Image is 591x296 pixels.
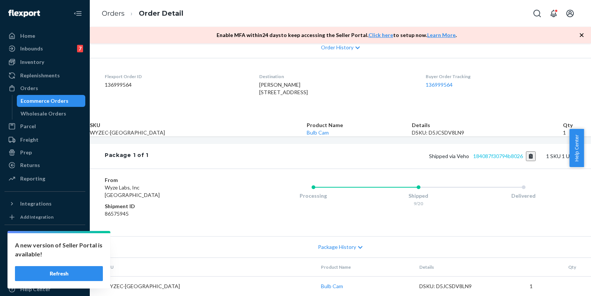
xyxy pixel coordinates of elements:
[563,6,578,21] button: Open account menu
[90,129,307,136] td: WYZEC-[GEOGRAPHIC_DATA]
[90,258,315,277] th: SKU
[4,43,85,55] a: Inbounds7
[419,283,518,290] div: DSKU: D5JCSDV8LN9
[4,159,85,171] a: Returns
[413,258,524,277] th: Details
[4,70,85,81] a: Replenishments
[139,9,183,18] a: Order Detail
[4,134,85,146] a: Freight
[368,32,393,38] a: Click here
[412,129,563,136] div: DSKU: D5JCSDV8LN9
[105,203,231,210] dt: Shipment ID
[70,6,85,21] button: Close Navigation
[17,108,86,120] a: Wholesale Orders
[4,283,85,295] a: Help Center
[20,200,52,207] div: Integrations
[4,147,85,158] a: Prep
[4,258,85,270] a: Settings
[4,246,85,255] a: Add Fast Tag
[15,241,103,259] p: A new version of Seller Portal is available!
[20,72,60,79] div: Replenishments
[105,151,148,161] div: Package 1 of 1
[259,81,308,95] span: [PERSON_NAME] [STREET_ADDRESS]
[321,44,353,51] span: Order History
[4,120,85,132] a: Parcel
[20,149,32,156] div: Prep
[546,6,561,21] button: Open notifications
[429,153,536,159] span: Shipped via Veho
[20,123,36,130] div: Parcel
[530,6,545,21] button: Open Search Box
[96,3,189,25] ol: breadcrumbs
[20,161,40,169] div: Returns
[20,286,50,293] div: Help Center
[412,121,563,129] th: Details
[321,283,343,289] a: Bulb Cam
[259,73,413,80] dt: Destination
[17,95,86,107] a: Ecommerce Orders
[563,129,591,136] td: 1
[20,214,53,220] div: Add Integration
[426,81,453,88] a: 136999564
[366,200,471,207] div: 9/20
[563,121,591,129] th: Qty
[471,192,576,200] div: Delivered
[4,30,85,42] a: Home
[20,32,35,40] div: Home
[8,10,40,17] img: Flexport logo
[426,73,576,80] dt: Buyer Order Tracking
[20,58,44,66] div: Inventory
[526,151,536,161] button: Copy tracking number
[105,81,247,89] dd: 136999564
[15,266,103,281] button: Refresh
[105,184,160,198] span: Wyze Labs, Inc [GEOGRAPHIC_DATA]
[569,129,584,167] button: Help Center
[105,176,231,184] dt: From
[261,192,366,200] div: Processing
[21,110,66,117] div: Wholesale Orders
[366,192,471,200] div: Shipped
[427,32,456,38] a: Learn More
[20,136,39,144] div: Freight
[307,129,329,136] a: Bulb Cam
[4,56,85,68] a: Inventory
[4,82,85,94] a: Orders
[4,198,85,210] button: Integrations
[4,213,85,222] a: Add Integration
[217,31,457,39] p: Enable MFA within 24 days to keep accessing the Seller Portal. to setup now. .
[524,258,591,277] th: Qty
[20,45,43,52] div: Inbounds
[318,243,356,251] span: Package History
[4,173,85,185] a: Reporting
[105,210,231,218] dd: 86575945
[315,258,413,277] th: Product Name
[102,9,125,18] a: Orders
[473,153,523,159] a: 184087f30794b8026
[20,175,45,182] div: Reporting
[21,97,68,105] div: Ecommerce Orders
[105,73,247,80] dt: Flexport Order ID
[77,45,83,52] div: 7
[307,121,411,129] th: Product Name
[90,121,307,129] th: SKU
[4,231,85,243] button: Fast Tags
[20,84,38,92] div: Orders
[148,151,576,161] div: 1 SKU 1 Unit
[4,271,85,283] a: Talk to Support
